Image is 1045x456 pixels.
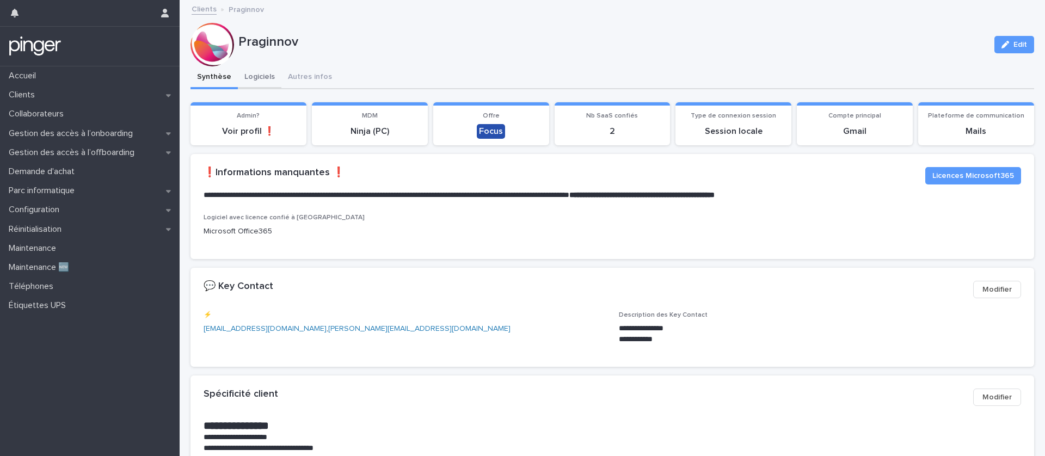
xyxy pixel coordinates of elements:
[281,66,339,89] button: Autres infos
[4,186,83,196] p: Parc informatique
[973,389,1021,406] button: Modifier
[561,126,664,137] p: 2
[925,167,1021,184] button: Licences Microsoft365
[1013,41,1027,48] span: Edit
[982,284,1012,295] span: Modifier
[238,66,281,89] button: Logiciels
[362,113,378,119] span: MDM
[4,128,142,139] p: Gestion des accès à l’onboarding
[828,113,881,119] span: Compte principal
[328,325,511,332] a: [PERSON_NAME][EMAIL_ADDRESS][DOMAIN_NAME]
[190,66,238,89] button: Synthèse
[204,323,606,335] p: ,
[204,312,212,318] span: ⚡️
[204,281,273,293] h2: 💬 Key Contact
[4,205,68,215] p: Configuration
[928,113,1024,119] span: Plateforme de communication
[803,126,906,137] p: Gmail
[237,113,260,119] span: Admin?
[619,312,708,318] span: Description des Key Contact
[994,36,1034,53] button: Edit
[4,281,62,292] p: Téléphones
[691,113,776,119] span: Type de connexion session
[4,71,45,81] p: Accueil
[318,126,421,137] p: Ninja (PC)
[982,392,1012,403] span: Modifier
[4,90,44,100] p: Clients
[4,262,78,273] p: Maintenance 🆕
[973,281,1021,298] button: Modifier
[197,126,300,137] p: Voir profil ❗
[229,3,264,15] p: Praginnov
[204,226,468,237] p: Microsoft Office365
[4,224,70,235] p: Réinitialisation
[204,389,278,400] h2: Spécificité client
[4,109,72,119] p: Collaborateurs
[192,2,217,15] a: Clients
[477,124,505,139] div: Focus
[204,325,327,332] a: [EMAIL_ADDRESS][DOMAIN_NAME]
[238,34,986,50] p: Praginnov
[4,243,65,254] p: Maintenance
[586,113,638,119] span: Nb SaaS confiés
[9,35,62,57] img: mTgBEunGTSyRkCgitkcU
[925,126,1028,137] p: Mails
[204,214,365,221] span: Logiciel avec licence confié à [GEOGRAPHIC_DATA]
[483,113,500,119] span: Offre
[682,126,785,137] p: Session locale
[204,167,345,179] h2: ❗️Informations manquantes ❗️
[4,167,83,177] p: Demande d'achat
[4,300,75,311] p: Étiquettes UPS
[932,170,1014,181] span: Licences Microsoft365
[4,147,143,158] p: Gestion des accès à l’offboarding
